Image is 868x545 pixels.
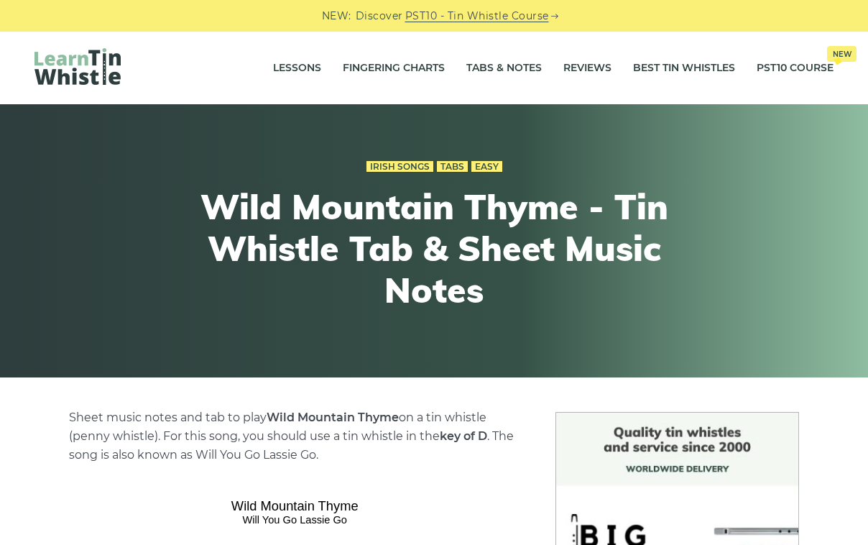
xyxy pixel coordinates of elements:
[69,408,521,464] p: Sheet music notes and tab to play on a tin whistle (penny whistle). For this song, you should use...
[563,50,611,86] a: Reviews
[440,429,487,443] strong: key of D
[366,161,433,173] a: Irish Songs
[343,50,445,86] a: Fingering Charts
[827,46,857,62] span: New
[633,50,735,86] a: Best Tin Whistles
[273,50,321,86] a: Lessons
[34,48,121,85] img: LearnTinWhistle.com
[757,50,834,86] a: PST10 CourseNew
[170,186,698,311] h1: Wild Mountain Thyme - Tin Whistle Tab & Sheet Music Notes
[267,411,399,424] strong: Wild Mountain Thyme
[437,161,468,173] a: Tabs
[471,161,502,173] a: Easy
[466,50,542,86] a: Tabs & Notes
